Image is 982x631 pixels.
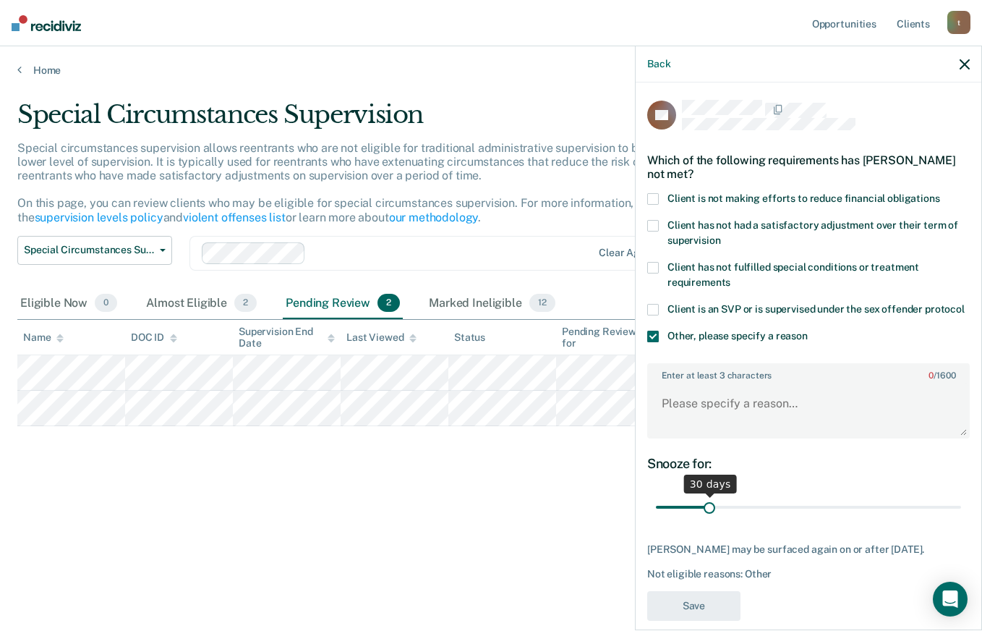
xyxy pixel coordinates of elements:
[346,331,417,344] div: Last Viewed
[647,142,970,192] div: Which of the following requirements has [PERSON_NAME] not met?
[647,456,970,472] div: Snooze for:
[647,543,970,556] div: [PERSON_NAME] may be surfaced again on or after [DATE].
[23,331,64,344] div: Name
[529,294,555,313] span: 12
[24,244,154,256] span: Special Circumstances Supervision
[35,211,163,224] a: supervision levels policy
[389,211,479,224] a: our methodology
[667,192,940,204] span: Client is not making efforts to reduce financial obligations
[667,261,919,288] span: Client has not fulfilled special conditions or treatment requirements
[95,294,117,313] span: 0
[667,330,808,342] span: Other, please specify a reason
[667,219,958,246] span: Client has not had a satisfactory adjustment over their term of supervision
[143,288,260,320] div: Almost Eligible
[283,288,403,320] div: Pending Review
[239,326,335,350] div: Supervision End Date
[647,58,670,70] button: Back
[667,303,965,315] span: Client is an SVP or is supervised under the sex offender protocol
[17,100,754,141] div: Special Circumstances Supervision
[234,294,257,313] span: 2
[183,211,286,224] a: violent offenses list
[131,331,177,344] div: DOC ID
[684,475,737,494] div: 30 days
[647,591,740,621] button: Save
[426,288,558,320] div: Marked Ineligible
[933,582,968,617] div: Open Intercom Messenger
[17,288,120,320] div: Eligible Now
[562,326,658,350] div: Pending Review for
[12,15,81,31] img: Recidiviz
[928,370,955,381] span: / 1600
[599,247,660,259] div: Clear agents
[947,11,970,34] div: t
[17,141,727,224] p: Special circumstances supervision allows reentrants who are not eligible for traditional administ...
[647,568,970,580] div: Not eligible reasons: Other
[17,64,965,77] a: Home
[928,370,934,381] span: 0
[649,365,968,381] label: Enter at least 3 characters
[454,331,485,344] div: Status
[377,294,400,313] span: 2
